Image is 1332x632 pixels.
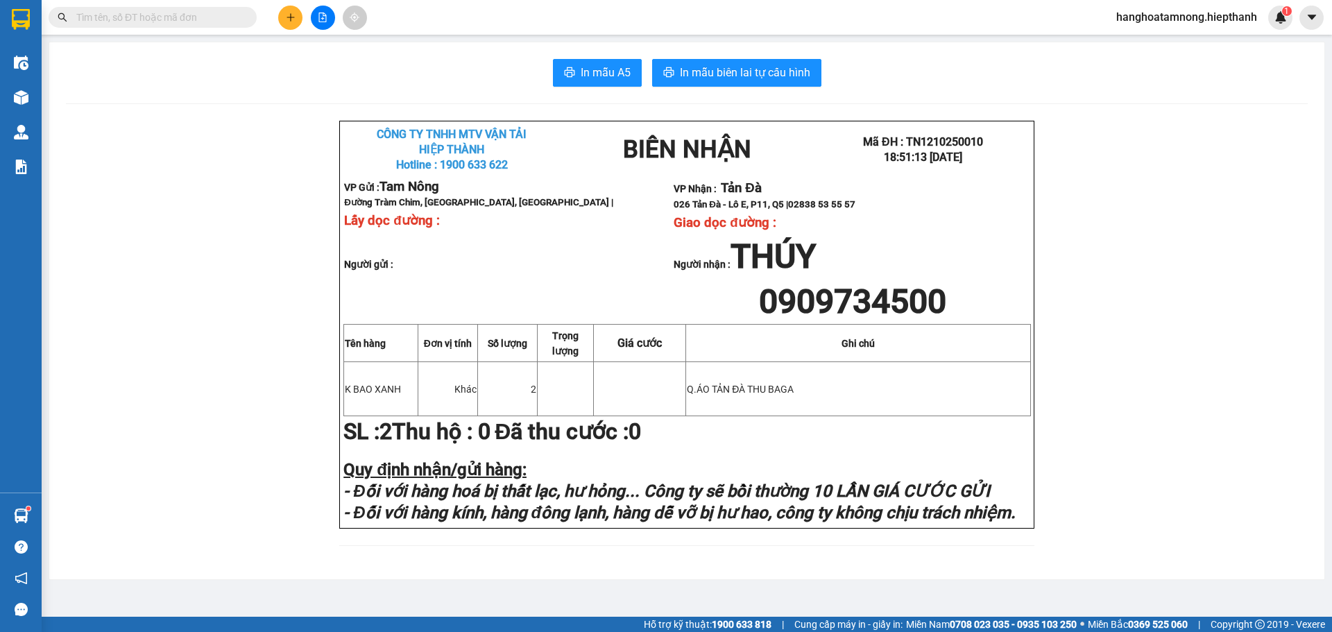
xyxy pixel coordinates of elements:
[454,384,477,395] span: Khác
[76,10,240,25] input: Tìm tên, số ĐT hoặc mã đơn
[788,199,855,210] span: 02838 53 55 57
[396,158,508,171] span: Hotline : 1900 633 622
[15,603,28,616] span: message
[14,125,28,139] img: warehouse-icon
[14,55,28,70] img: warehouse-icon
[712,619,771,630] strong: 1900 633 818
[344,197,613,207] span: Đường Tràm Chim, [GEOGRAPHIC_DATA], [GEOGRAPHIC_DATA] |
[392,418,472,445] strong: Thu hộ :
[1088,617,1188,632] span: Miền Bắc
[782,617,784,632] span: |
[14,90,28,105] img: warehouse-icon
[1284,6,1289,16] span: 1
[1080,622,1084,627] span: ⚪️
[15,540,28,554] span: question-circle
[731,237,816,276] span: THÚY
[1128,619,1188,630] strong: 0369 525 060
[318,12,327,22] span: file-add
[344,259,393,270] strong: Người gửi :
[794,617,903,632] span: Cung cấp máy in - giấy in:
[674,215,776,230] span: Giao dọc đường :
[488,338,527,349] span: Số lượng
[552,330,579,357] span: Trọng lượng
[343,6,367,30] button: aim
[379,418,392,445] span: 2
[721,180,761,196] span: Tản Đà
[950,619,1077,630] strong: 0708 023 035 - 0935 103 250
[345,384,401,395] span: K BAO XANH
[863,135,983,148] span: Mã ĐH : TN1210250010
[345,338,386,349] strong: Tên hàng
[680,64,810,81] span: In mẫu biên lai tự cấu hình
[379,179,439,194] span: Tam Nông
[343,503,1016,522] strong: - Đối với hàng kính, hàng đông lạnh, hàng dễ vỡ bị hư hao, công ty không chịu trách nhiệm.
[674,199,855,210] span: 026 Tản Đà - Lô E, P11, Q5 |
[906,617,1077,632] span: Miền Nam
[278,6,302,30] button: plus
[564,67,575,80] span: printer
[377,128,527,141] strong: CÔNG TY TNHH MTV VẬN TẢI
[581,64,631,81] span: In mẫu A5
[1255,620,1265,629] span: copyright
[344,213,439,228] span: Lấy dọc đường :
[478,418,647,445] span: Đã thu cước :
[343,418,392,445] strong: SL :
[343,460,527,479] strong: Quy định nhận/gửi hàng:
[419,143,484,156] strong: HIỆP THÀNH
[674,259,816,270] strong: Người nhận :
[1198,617,1200,632] span: |
[15,572,28,585] span: notification
[884,151,962,164] span: 18:51:13 [DATE]
[478,418,490,445] span: 0
[343,481,989,501] strong: - Đối với hàng hoá bị thất lạc, hư hỏng... Công ty sẽ bồi thường 10 LẦN GIÁ CƯỚC GỬI
[1274,11,1287,24] img: icon-new-feature
[674,183,761,194] strong: VP Nhận :
[350,12,359,22] span: aim
[12,9,30,30] img: logo-vxr
[1306,11,1318,24] span: caret-down
[1299,6,1324,30] button: caret-down
[1282,6,1292,16] sup: 1
[14,160,28,174] img: solution-icon
[629,418,641,445] span: 0
[424,338,472,349] strong: Đơn vị tính
[14,509,28,523] img: warehouse-icon
[26,506,31,511] sup: 1
[644,617,771,632] span: Hỗ trợ kỹ thuật:
[623,135,751,163] strong: BIÊN NHẬN
[759,282,946,321] span: 0909734500
[553,59,642,87] button: printerIn mẫu A5
[531,384,536,395] span: 2
[344,182,439,193] strong: VP Gửi :
[1105,8,1268,26] span: hanghoatamnong.hiepthanh
[652,59,821,87] button: printerIn mẫu biên lai tự cấu hình
[617,336,662,350] span: Giá cước
[58,12,67,22] span: search
[663,67,674,80] span: printer
[311,6,335,30] button: file-add
[286,12,296,22] span: plus
[687,384,794,395] span: Q.ÁO TẢN ĐÀ THU BAGA
[842,338,875,349] strong: Ghi chú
